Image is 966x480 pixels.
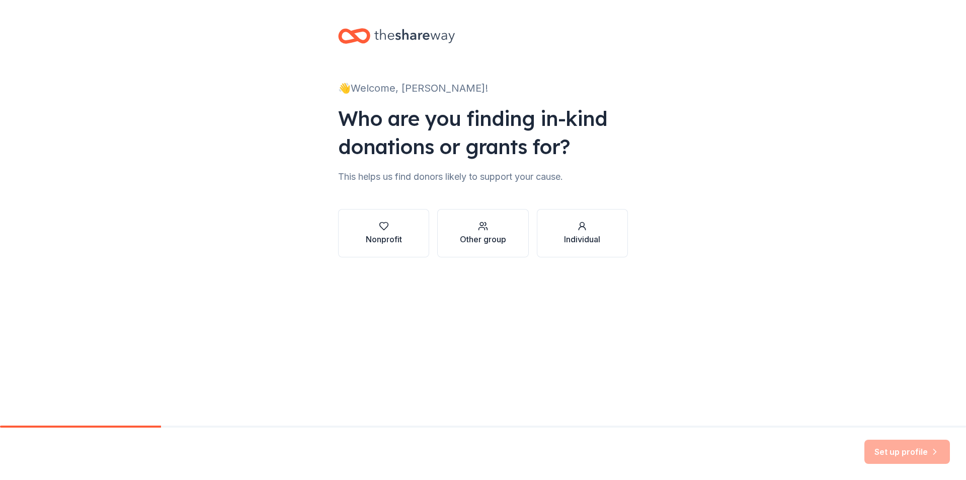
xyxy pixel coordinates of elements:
[338,209,429,257] button: Nonprofit
[366,233,402,245] div: Nonprofit
[338,169,628,185] div: This helps us find donors likely to support your cause.
[338,104,628,161] div: Who are you finding in-kind donations or grants for?
[537,209,628,257] button: Individual
[460,233,506,245] div: Other group
[564,233,600,245] div: Individual
[338,80,628,96] div: 👋 Welcome, [PERSON_NAME]!
[437,209,528,257] button: Other group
